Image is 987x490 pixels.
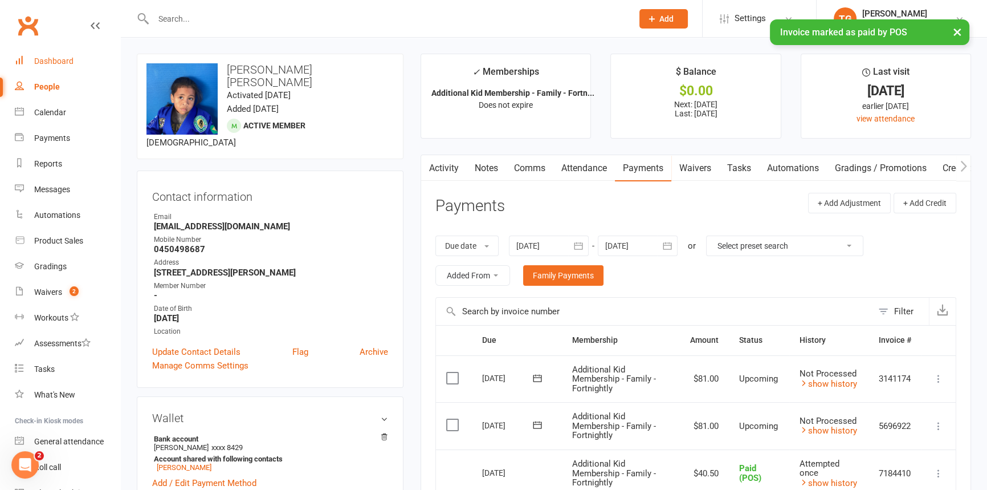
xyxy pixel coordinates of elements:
[572,411,656,440] span: Additional Kid Membership - Family - Fortnightly
[811,100,960,112] div: earlier [DATE]
[479,100,533,110] span: Does not expire
[227,90,291,100] time: Activated [DATE]
[472,326,562,355] th: Due
[14,11,42,40] a: Clubworx
[553,155,615,181] a: Attendance
[862,64,909,85] div: Last visit
[70,286,79,296] span: 2
[680,355,729,403] td: $81.00
[34,185,70,194] div: Messages
[482,464,535,481] div: [DATE]
[621,100,770,118] p: Next: [DATE] Last: [DATE]
[675,64,716,85] div: $ Balance
[572,459,656,488] span: Additional Kid Membership - Family - Fortnightly
[719,155,759,181] a: Tasks
[34,159,62,168] div: Reports
[739,374,778,384] span: Upcoming
[34,82,60,91] div: People
[15,305,120,331] a: Workouts
[15,382,120,408] a: What's New
[154,221,388,232] strong: [EMAIL_ADDRESS][DOMAIN_NAME]
[292,345,308,359] a: Flag
[435,265,510,286] button: Added From
[808,193,891,213] button: + Add Adjustment
[506,155,553,181] a: Comms
[472,67,480,78] i: ✓
[15,280,120,305] a: Waivers 2
[15,331,120,357] a: Assessments
[154,303,388,314] div: Date of Birth
[759,155,827,181] a: Automations
[152,345,240,359] a: Update Contact Details
[146,63,394,88] h3: [PERSON_NAME] [PERSON_NAME]
[154,257,388,268] div: Address
[15,74,120,100] a: People
[639,9,688,29] button: Add
[152,476,256,490] a: Add / Edit Payment Method
[857,114,915,123] a: view attendance
[154,234,388,245] div: Mobile Number
[152,412,388,424] h3: Wallet
[15,203,120,228] a: Automations
[811,85,960,97] div: [DATE]
[34,262,67,271] div: Gradings
[35,451,44,460] span: 2
[739,463,761,483] span: Paid (POS)
[615,155,671,181] a: Payments
[15,357,120,382] a: Tasks
[800,478,857,488] a: show history
[152,433,388,473] li: [PERSON_NAME]
[800,416,857,426] span: Not Processed
[862,9,952,19] div: [PERSON_NAME]
[146,63,218,135] img: image1756277912.png
[421,155,467,181] a: Activity
[154,326,388,337] div: Location
[482,369,535,387] div: [DATE]
[735,6,766,31] span: Settings
[34,437,104,446] div: General attendance
[34,133,70,143] div: Payments
[15,125,120,151] a: Payments
[146,137,236,148] span: [DEMOGRAPHIC_DATA]
[154,313,388,323] strong: [DATE]
[436,298,872,325] input: Search by invoice number
[34,56,74,66] div: Dashboard
[15,100,120,125] a: Calendar
[11,451,39,479] iframe: Intercom live chat
[523,265,603,286] a: Family Payments
[157,463,211,472] a: [PERSON_NAME]
[435,197,505,215] h3: Payments
[15,429,120,455] a: General attendance kiosk mode
[739,421,778,431] span: Upcoming
[770,19,969,45] div: Invoice marked as paid by POS
[894,305,913,318] div: Filter
[15,151,120,177] a: Reports
[671,155,719,181] a: Waivers
[150,11,625,27] input: Search...
[154,244,388,254] strong: 0450498687
[800,368,857,379] span: Not Processed
[872,298,929,325] button: Filter
[34,463,61,472] div: Roll call
[15,228,120,254] a: Product Sales
[659,14,674,23] span: Add
[34,365,55,374] div: Tasks
[154,212,388,222] div: Email
[15,455,120,480] a: Roll call
[154,290,388,301] strong: -
[34,313,68,322] div: Workouts
[152,359,248,372] a: Manage Comms Settings
[800,379,857,389] a: show history
[894,193,956,213] button: + Add Credit
[729,326,789,355] th: Status
[800,426,857,436] a: show history
[680,402,729,449] td: $81.00
[154,435,382,443] strong: Bank account
[572,365,656,394] span: Additional Kid Membership - Family - Fortnightly
[868,355,921,403] td: 3141174
[431,88,594,98] strong: Additional Kid Membership - Family - Fortn...
[621,85,770,97] div: $0.00
[227,104,279,114] time: Added [DATE]
[680,326,729,355] th: Amount
[34,108,66,117] div: Calendar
